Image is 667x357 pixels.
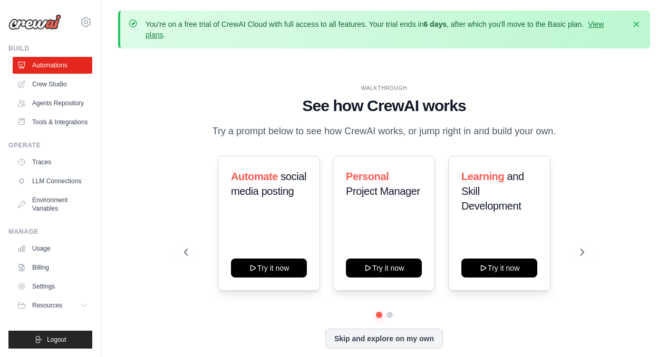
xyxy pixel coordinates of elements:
p: You're on a free trial of CrewAI Cloud with full access to all features. Your trial ends in , aft... [146,19,625,40]
div: Build [8,44,92,53]
a: Automations [13,57,92,74]
span: Learning [461,171,504,182]
a: Environment Variables [13,192,92,217]
button: Logout [8,331,92,349]
a: Tools & Integrations [13,114,92,131]
h1: See how CrewAI works [184,96,584,115]
span: Automate [231,171,278,182]
span: Logout [47,335,66,344]
p: Try a prompt below to see how CrewAI works, or jump right in and build your own. [207,124,562,139]
span: and Skill Development [461,171,524,212]
button: Try it now [231,259,307,277]
button: Try it now [461,259,537,277]
span: Resources [32,301,62,310]
a: Crew Studio [13,76,92,93]
div: Manage [8,227,92,236]
img: Logo [8,14,61,30]
a: Traces [13,154,92,171]
button: Try it now [346,259,422,277]
span: Project Manager [346,185,420,197]
div: WALKTHROUGH [184,84,584,92]
div: Operate [8,141,92,150]
button: Skip and explore on my own [325,329,443,349]
span: Personal [346,171,389,182]
a: Agents Repository [13,95,92,112]
a: Billing [13,259,92,276]
a: Usage [13,240,92,257]
button: Resources [13,297,92,314]
span: social media posting [231,171,306,197]
strong: 6 days [423,20,447,28]
a: Settings [13,278,92,295]
a: LLM Connections [13,173,92,190]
